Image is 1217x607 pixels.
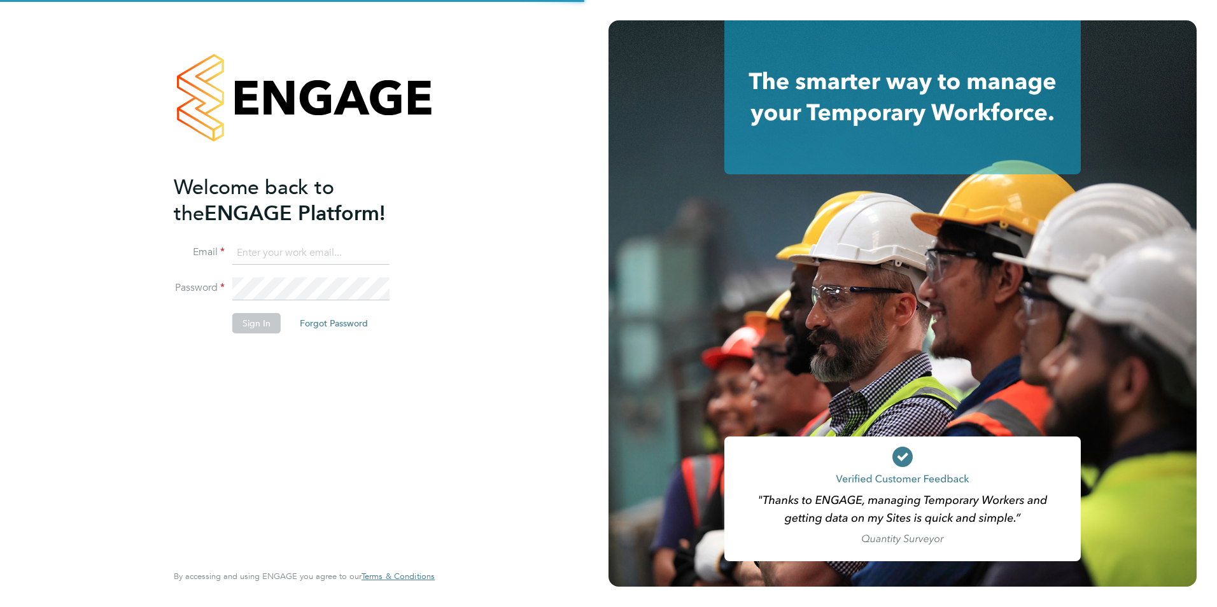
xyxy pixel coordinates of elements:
[174,281,225,295] label: Password
[362,571,435,582] a: Terms & Conditions
[174,571,435,582] span: By accessing and using ENGAGE you agree to our
[232,242,390,265] input: Enter your work email...
[174,175,334,226] span: Welcome back to the
[174,246,225,259] label: Email
[290,313,378,333] button: Forgot Password
[232,313,281,333] button: Sign In
[174,174,422,227] h2: ENGAGE Platform!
